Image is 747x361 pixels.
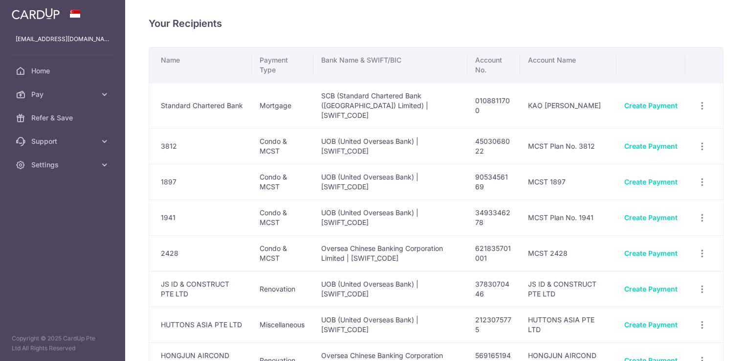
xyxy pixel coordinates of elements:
[12,8,60,20] img: CardUp
[467,83,520,128] td: 0108811700
[149,164,252,200] td: 1897
[31,66,96,76] span: Home
[16,34,110,44] p: [EMAIL_ADDRESS][DOMAIN_NAME]
[467,164,520,200] td: 9053456169
[520,200,617,235] td: MCST Plan No. 1941
[313,235,467,271] td: Oversea Chinese Banking Corporation Limited | [SWIFT_CODE]
[520,164,617,200] td: MCST 1897
[624,285,678,293] a: Create Payment
[624,320,678,329] a: Create Payment
[624,178,678,186] a: Create Payment
[467,47,520,83] th: Account No.
[149,16,724,31] h4: Your Recipients
[252,307,313,342] td: Miscellaneous
[252,83,313,128] td: Mortgage
[149,235,252,271] td: 2428
[252,200,313,235] td: Condo & MCST
[149,200,252,235] td: 1941
[313,200,467,235] td: UOB (United Overseas Bank) | [SWIFT_CODE]
[313,271,467,307] td: UOB (United Overseas Bank) | [SWIFT_CODE]
[252,128,313,164] td: Condo & MCST
[149,83,252,128] td: Standard Chartered Bank
[520,47,617,83] th: Account Name
[149,271,252,307] td: JS ID & CONSTRUCT PTE LTD
[149,47,252,83] th: Name
[149,307,252,342] td: HUTTONS ASIA PTE LTD
[31,113,96,123] span: Refer & Save
[313,47,467,83] th: Bank Name & SWIFT/BIC
[624,142,678,150] a: Create Payment
[467,200,520,235] td: 3493346278
[313,128,467,164] td: UOB (United Overseas Bank) | [SWIFT_CODE]
[252,164,313,200] td: Condo & MCST
[624,249,678,257] a: Create Payment
[31,136,96,146] span: Support
[252,271,313,307] td: Renovation
[313,164,467,200] td: UOB (United Overseas Bank) | [SWIFT_CODE]
[467,307,520,342] td: 2123075775
[31,160,96,170] span: Settings
[467,271,520,307] td: 3783070446
[520,307,617,342] td: HUTTONS ASIA PTE LTD
[520,235,617,271] td: MCST 2428
[467,235,520,271] td: 621835701001
[520,128,617,164] td: MCST Plan No. 3812
[252,235,313,271] td: Condo & MCST
[624,101,678,110] a: Create Payment
[313,83,467,128] td: SCB (Standard Chartered Bank ([GEOGRAPHIC_DATA]) Limited) | [SWIFT_CODE]
[467,128,520,164] td: 4503068022
[313,307,467,342] td: UOB (United Overseas Bank) | [SWIFT_CODE]
[520,271,617,307] td: JS ID & CONSTRUCT PTE LTD
[520,83,617,128] td: KAO [PERSON_NAME]
[31,90,96,99] span: Pay
[252,47,313,83] th: Payment Type
[149,128,252,164] td: 3812
[624,213,678,222] a: Create Payment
